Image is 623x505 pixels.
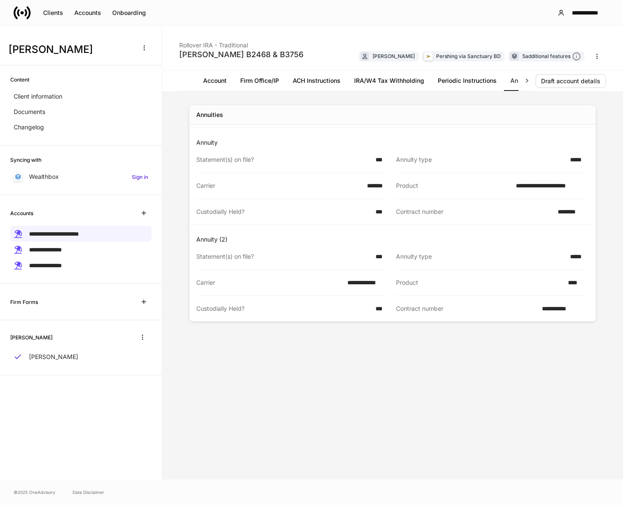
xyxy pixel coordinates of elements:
a: ACH Instructions [286,70,347,91]
p: Client information [14,92,62,101]
h6: Syncing with [10,156,41,164]
div: [PERSON_NAME] [373,52,415,60]
div: Product [396,181,511,190]
div: Accounts [74,10,101,16]
p: Annuity (2) [196,235,592,244]
button: Draft account details [536,74,606,88]
div: Rollover IRA - Traditional [179,36,303,50]
button: Accounts [69,6,107,20]
div: Onboarding [112,10,146,16]
a: Periodic Instructions [431,70,504,91]
div: Custodially Held? [196,304,370,313]
a: WealthboxSign in [10,169,151,184]
div: Carrier [196,278,342,287]
div: Statement(s) on file? [196,155,370,164]
a: [PERSON_NAME] [10,349,151,365]
div: Annuities [196,111,223,119]
h6: Firm Forms [10,298,38,306]
p: [PERSON_NAME] [29,353,78,361]
a: Data Disclaimer [73,489,104,496]
div: [PERSON_NAME] B2468 & B3756 [179,50,303,60]
h3: [PERSON_NAME] [9,43,132,56]
div: Draft account details [541,78,600,84]
span: © 2025 OneAdvisory [14,489,55,496]
p: Documents [14,108,45,116]
div: Annuity type [396,155,565,164]
h6: [PERSON_NAME] [10,333,52,342]
div: Pershing via Sanctuary BD [436,52,501,60]
h6: Sign in [132,173,148,181]
div: Contract number [396,207,553,216]
a: Changelog [10,120,151,135]
div: Product [396,278,563,287]
div: Clients [43,10,63,16]
button: Clients [38,6,69,20]
div: 5 additional features [522,52,581,61]
p: Changelog [14,123,44,131]
a: Client information [10,89,151,104]
a: IRA/W4 Tax Withholding [347,70,431,91]
a: Annuities held in account [504,70,589,91]
div: Contract number [396,304,537,313]
a: Documents [10,104,151,120]
button: Onboarding [107,6,151,20]
div: Custodially Held? [196,207,370,216]
h6: Accounts [10,209,33,217]
div: Annuity type [396,252,565,261]
p: Annuity [196,138,592,147]
div: Statement(s) on file? [196,252,370,261]
p: Wealthbox [29,172,59,181]
a: Account [196,70,233,91]
h6: Content [10,76,29,84]
a: Firm Office/IP [233,70,286,91]
div: Carrier [196,181,362,190]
